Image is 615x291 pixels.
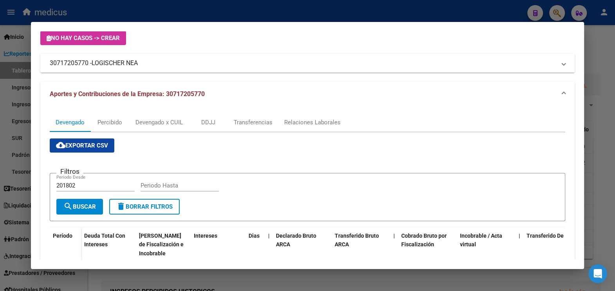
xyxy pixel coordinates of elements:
datatable-header-cell: | [390,227,398,262]
span: | [393,233,395,239]
span: | [268,233,270,239]
datatable-header-cell: Transferido De Más [523,227,582,262]
datatable-header-cell: Período [50,227,81,260]
mat-panel-title: 30717205770 - [50,58,556,68]
datatable-header-cell: Cobrado Bruto por Fiscalización [398,227,457,262]
datatable-header-cell: Deuda Total Con Intereses [81,227,136,262]
span: Declarado Bruto ARCA [276,233,316,248]
mat-expansion-panel-header: 30717205770 -LOGISCHER NEA [40,54,575,73]
span: Deuda Total Con Intereses [84,233,125,248]
span: No hay casos -> Crear [47,35,120,42]
span: Intereses [194,233,217,239]
span: Aportes y Contribuciones de la Empresa: 30717205770 [50,90,205,98]
datatable-header-cell: Deuda Bruta Neto de Fiscalización e Incobrable [136,227,191,262]
button: Buscar [56,199,103,215]
span: LOGISCHER NEA [92,58,138,68]
div: Transferencias [234,118,272,127]
div: Relaciones Laborales [284,118,341,127]
span: | [519,233,520,239]
mat-expansion-panel-header: Aportes y Contribuciones de la Empresa: 30717205770 [40,82,575,107]
span: Período [53,233,72,239]
datatable-header-cell: | [265,227,273,262]
div: DDJJ [201,118,215,127]
span: Transferido De Más [527,233,575,239]
div: Devengado x CUIL [135,118,183,127]
span: Incobrable / Acta virtual [460,233,502,248]
button: No hay casos -> Crear [40,31,126,45]
mat-icon: search [63,202,73,211]
button: Exportar CSV [50,138,114,153]
mat-icon: delete [116,202,126,211]
mat-icon: cloud_download [56,140,65,150]
span: Buscar [63,203,96,210]
datatable-header-cell: Dias [245,227,265,262]
datatable-header-cell: Intereses [191,227,245,262]
span: Transferido Bruto ARCA [335,233,379,248]
button: Borrar Filtros [109,199,180,215]
datatable-header-cell: Incobrable / Acta virtual [457,227,516,262]
datatable-header-cell: Declarado Bruto ARCA [273,227,332,262]
span: [PERSON_NAME] de Fiscalización e Incobrable [139,233,184,257]
span: Dias [249,233,260,239]
div: Percibido [97,118,122,127]
span: Borrar Filtros [116,203,173,210]
datatable-header-cell: Transferido Bruto ARCA [332,227,390,262]
span: Exportar CSV [56,142,108,149]
div: Devengado [56,118,85,127]
h3: Filtros [56,167,83,176]
datatable-header-cell: | [516,227,523,262]
div: Open Intercom Messenger [588,264,607,283]
span: Cobrado Bruto por Fiscalización [401,233,447,248]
